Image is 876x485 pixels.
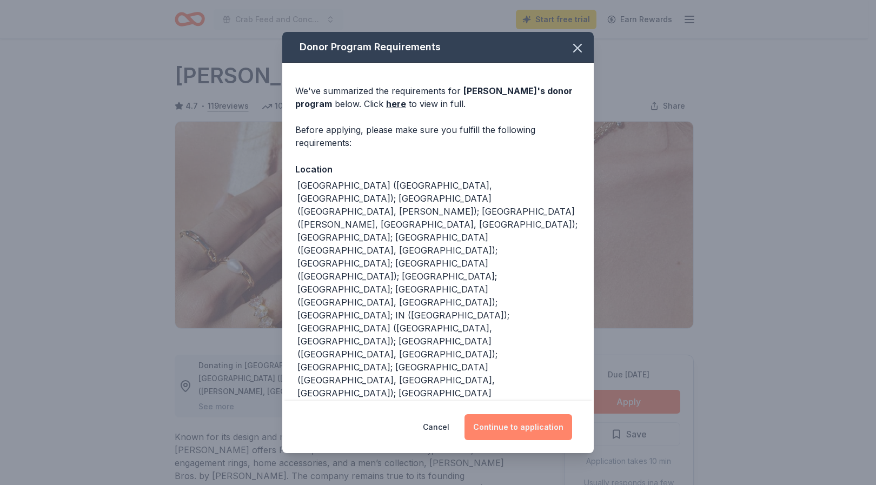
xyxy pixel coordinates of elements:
button: Continue to application [464,414,572,440]
a: here [386,97,406,110]
div: We've summarized the requirements for below. Click to view in full. [295,84,581,110]
div: Donor Program Requirements [282,32,594,63]
div: Before applying, please make sure you fulfill the following requirements: [295,123,581,149]
button: Cancel [423,414,449,440]
div: Location [295,162,581,176]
